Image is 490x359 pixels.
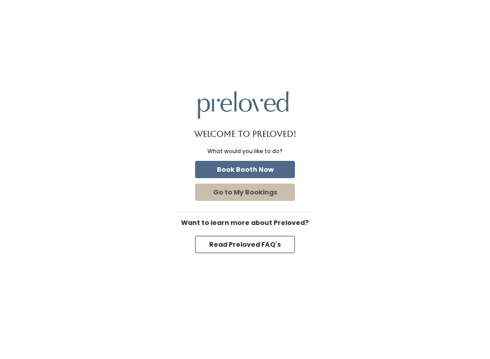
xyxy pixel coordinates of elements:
button: Read Preloved FAQ's [195,236,295,253]
h1: Welcome to Preloved! [194,130,296,139]
img: preloved logo [198,91,289,118]
h6: Want to learn more about Preloved? [177,219,313,227]
button: Go to My Bookings [195,184,295,201]
button: Book Booth Now [195,161,295,178]
div: What would you like to do? [207,147,283,155]
a: Go to My Bookings [193,182,297,203]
